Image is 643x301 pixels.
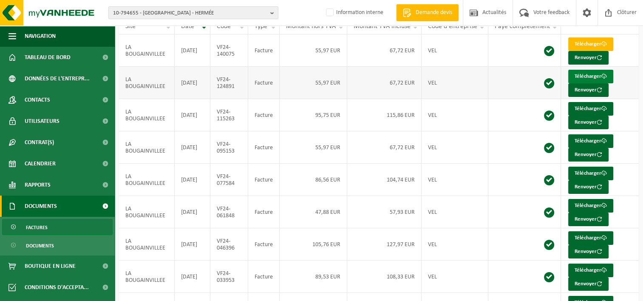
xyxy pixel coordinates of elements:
td: VEL [422,67,488,99]
button: Renvoyer [568,83,609,97]
td: Facture [248,67,280,99]
td: VEL [422,99,488,131]
td: Facture [248,196,280,228]
a: Télécharger [568,231,613,245]
td: 105,76 EUR [280,228,347,261]
span: Contacts [25,89,50,111]
span: Payé complètement [495,23,550,30]
td: [DATE] [175,131,210,164]
a: Télécharger [568,199,613,213]
a: Télécharger [568,70,613,83]
td: 55,97 EUR [280,131,347,164]
td: VF24-095153 [210,131,248,164]
span: Code [217,23,231,30]
td: VEL [422,261,488,293]
td: 86,56 EUR [280,164,347,196]
td: 67,72 EUR [347,34,422,67]
td: VF24-140075 [210,34,248,67]
td: VF24-124891 [210,67,248,99]
td: Facture [248,164,280,196]
span: Documents [26,238,54,254]
td: LA BOUGAINVILLEE [119,34,175,67]
span: Navigation [25,26,56,47]
a: Télécharger [568,134,613,148]
span: Tableau de bord [25,47,71,68]
a: Télécharger [568,167,613,180]
td: VEL [422,131,488,164]
td: VF24-077584 [210,164,248,196]
td: 67,72 EUR [347,67,422,99]
span: Code d'entreprise [428,23,477,30]
td: 89,53 EUR [280,261,347,293]
button: Renvoyer [568,180,609,194]
td: [DATE] [175,34,210,67]
td: 104,74 EUR [347,164,422,196]
td: [DATE] [175,67,210,99]
td: 115,86 EUR [347,99,422,131]
span: Montant hors TVA [286,23,336,30]
td: LA BOUGAINVILLEE [119,228,175,261]
span: Type [255,23,267,30]
td: VF24-033953 [210,261,248,293]
td: VF24-115263 [210,99,248,131]
button: Renvoyer [568,245,609,258]
td: VEL [422,196,488,228]
td: Facture [248,261,280,293]
td: VF24-061848 [210,196,248,228]
td: [DATE] [175,196,210,228]
a: Télécharger [568,37,613,51]
span: Factures [26,219,48,236]
td: LA BOUGAINVILLEE [119,196,175,228]
td: 55,97 EUR [280,67,347,99]
td: LA BOUGAINVILLEE [119,99,175,131]
td: LA BOUGAINVILLEE [119,131,175,164]
span: Date [181,23,194,30]
a: Factures [2,219,113,235]
td: [DATE] [175,99,210,131]
span: Montant TVA incluse [354,23,411,30]
td: 95,75 EUR [280,99,347,131]
td: VEL [422,228,488,261]
span: Boutique en ligne [25,256,76,277]
td: Facture [248,131,280,164]
td: LA BOUGAINVILLEE [119,164,175,196]
span: Contrat(s) [25,132,54,153]
td: 57,93 EUR [347,196,422,228]
button: Renvoyer [568,148,609,162]
td: 127,97 EUR [347,228,422,261]
td: VF24-046396 [210,228,248,261]
span: Conditions d'accepta... [25,277,89,298]
a: Télécharger [568,102,613,116]
button: Renvoyer [568,277,609,291]
span: Documents [25,196,57,217]
td: 108,33 EUR [347,261,422,293]
label: Information interne [324,6,383,19]
td: 67,72 EUR [347,131,422,164]
td: 47,88 EUR [280,196,347,228]
a: Télécharger [568,264,613,277]
td: Facture [248,228,280,261]
td: VEL [422,164,488,196]
span: Utilisateurs [25,111,59,132]
span: Rapports [25,174,51,196]
td: LA BOUGAINVILLEE [119,261,175,293]
button: 10-794655 - [GEOGRAPHIC_DATA] - HERMÉE [108,6,278,19]
a: Documents [2,237,113,253]
span: 10-794655 - [GEOGRAPHIC_DATA] - HERMÉE [113,7,267,20]
td: VEL [422,34,488,67]
td: [DATE] [175,228,210,261]
span: Site [125,23,136,30]
td: Facture [248,99,280,131]
span: Demande devis [414,9,454,17]
td: [DATE] [175,261,210,293]
td: [DATE] [175,164,210,196]
td: LA BOUGAINVILLEE [119,67,175,99]
button: Renvoyer [568,213,609,226]
button: Renvoyer [568,116,609,129]
td: Facture [248,34,280,67]
span: Calendrier [25,153,56,174]
a: Demande devis [396,4,459,21]
button: Renvoyer [568,51,609,65]
span: Données de l'entrepr... [25,68,90,89]
td: 55,97 EUR [280,34,347,67]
